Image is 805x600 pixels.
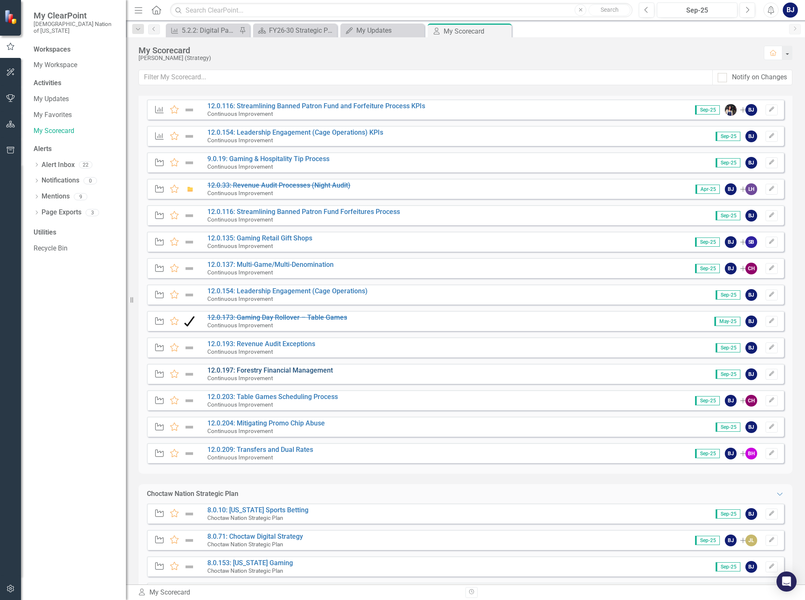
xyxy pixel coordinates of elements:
div: My Scorecard [139,46,755,55]
a: Recycle Bin [34,244,118,253]
div: BJ [745,130,757,142]
a: FY26-30 Strategic Plan [255,25,335,36]
a: 12.0.154: Leadership Engagement (Cage Operations) [207,287,368,295]
img: Not Defined [184,369,195,379]
div: Sep-25 [660,5,734,16]
img: Not Defined [184,535,195,545]
img: Not Defined [184,131,195,141]
span: Sep-25 [716,562,740,571]
small: Continuous Improvement [207,216,273,223]
a: 12.0.116: Streamlining Banned Patron Fund Forfeitures Process [207,208,400,216]
a: 12.0.135: Gaming Retail Gift Shops [207,234,312,242]
img: Layla Freeman [725,104,737,116]
div: BJ [745,368,757,380]
span: Sep-25 [716,132,740,141]
a: My Updates [342,25,422,36]
small: Continuous Improvement [207,375,273,381]
a: 12.0.173: Gaming Day Rollover – Table Games [207,313,347,321]
div: Choctaw Nation Strategic Plan [147,489,238,499]
a: My Workspace [34,60,118,70]
a: My Scorecard [34,126,118,136]
div: JL [745,535,757,546]
div: BJ [725,183,737,195]
div: BJ [745,104,757,116]
span: Sep-25 [695,396,720,405]
a: 8.0.71: Choctaw Digital Strategy [207,532,303,540]
span: My ClearPoint [34,10,118,21]
span: Sep-25 [695,237,720,247]
a: Notifications [42,176,79,185]
div: 0 [84,177,97,184]
div: Utilities [34,228,118,237]
span: Sep-25 [695,105,720,115]
div: BJ [783,3,798,18]
button: Search [588,4,630,16]
span: Sep-25 [716,509,740,519]
small: Continuous Improvement [207,137,273,143]
img: Not Defined [184,158,195,168]
small: [DEMOGRAPHIC_DATA] Nation of [US_STATE] [34,21,118,34]
img: Not Defined [184,449,195,459]
div: FY26-30 Strategic Plan [269,25,335,36]
img: Not Defined [184,343,195,353]
span: Sep-25 [716,211,740,220]
a: My Favorites [34,110,118,120]
div: BJ [745,508,757,520]
a: 12.0.33: Revenue Audit Processes (Night Audit) [207,181,350,189]
img: Not Defined [184,422,195,432]
div: BJ [745,289,757,301]
span: Apr-25 [695,185,720,194]
img: Not Defined [184,105,195,115]
div: BH [745,448,757,459]
span: Sep-25 [716,423,740,432]
div: LH [745,183,757,195]
input: Filter My Scorecard... [139,70,713,85]
div: 3 [86,209,99,216]
small: Continuous Improvement [207,322,273,329]
span: Sep-25 [716,158,740,167]
div: My Scorecard [444,26,510,37]
a: 9.0.19: Gaming & Hospitality Tip Process [207,155,329,163]
small: Choctaw Nation Strategic Plan [207,567,283,574]
div: BJ [725,263,737,274]
small: Choctaw Nation Strategic Plan [207,514,283,521]
div: CH [745,263,757,274]
div: BJ [745,157,757,169]
a: Page Exports [42,208,81,217]
a: 12.0.203: Table Games Scheduling Process [207,393,338,401]
small: Continuous Improvement [207,428,273,434]
img: Not Defined [184,290,195,300]
div: BJ [745,342,757,354]
div: Activities [34,78,118,88]
a: 12.0.137: Multi-Game/Multi-Denomination [207,261,334,269]
small: Continuous Improvement [207,348,273,355]
span: May-25 [714,317,740,326]
div: BJ [745,210,757,222]
a: 12.0.197: Forestry Financial Management [207,366,333,374]
span: Sep-25 [716,343,740,352]
div: My Updates [356,25,422,36]
div: BJ [745,421,757,433]
img: Not Defined [184,237,195,247]
button: Sep-25 [657,3,737,18]
div: BJ [725,448,737,459]
div: My Scorecard [138,588,459,597]
a: 8.0.10: [US_STATE] Sports Betting [207,506,308,514]
img: Not Defined [184,562,195,572]
small: Choctaw Nation Strategic Plan [207,541,283,548]
small: Continuous Improvement [207,243,273,249]
img: Not Defined [184,509,195,519]
a: 12.0.193: Revenue Audit Exceptions [207,340,315,348]
img: ClearPoint Strategy [4,10,19,24]
small: Continuous Improvement [207,295,273,302]
small: Continuous Improvement [207,190,273,196]
a: 12.0.209: Transfers and Dual Rates [207,446,313,454]
div: Open Intercom Messenger [776,571,797,592]
small: Continuous Improvement [207,454,273,461]
span: Sep-25 [716,370,740,379]
div: BJ [725,236,737,248]
input: Search ClearPoint... [170,3,632,18]
a: Mentions [42,192,70,201]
